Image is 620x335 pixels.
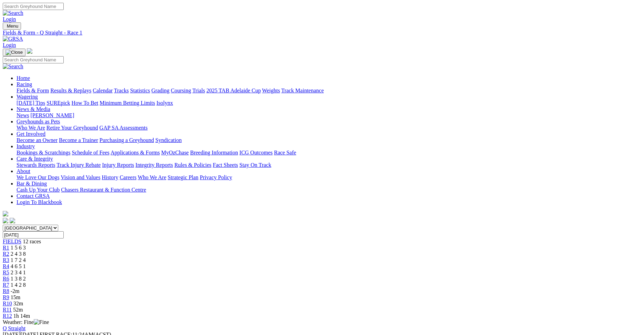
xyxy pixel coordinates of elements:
[100,125,148,131] a: GAP SA Assessments
[7,23,18,29] span: Menu
[17,199,62,205] a: Login To Blackbook
[100,137,154,143] a: Purchasing a Greyhound
[3,301,12,306] a: R10
[100,100,155,106] a: Minimum Betting Limits
[6,50,23,55] img: Close
[3,276,9,282] a: R6
[17,106,50,112] a: News & Media
[281,88,324,93] a: Track Maintenance
[111,150,160,155] a: Applications & Forms
[120,174,136,180] a: Careers
[56,162,101,168] a: Track Injury Rebate
[3,251,9,257] a: R2
[200,174,232,180] a: Privacy Policy
[17,125,617,131] div: Greyhounds as Pets
[206,88,261,93] a: 2025 TAB Adelaide Cup
[262,88,280,93] a: Weights
[3,294,9,300] a: R9
[13,313,30,319] span: 1h 14m
[17,162,617,168] div: Care & Integrity
[3,313,12,319] a: R12
[17,100,617,106] div: Wagering
[61,174,100,180] a: Vision and Values
[46,125,98,131] a: Retire Your Greyhound
[155,137,182,143] a: Syndication
[17,150,617,156] div: Industry
[72,100,99,106] a: How To Bet
[174,162,211,168] a: Rules & Policies
[17,174,617,181] div: About
[17,174,59,180] a: We Love Our Dogs
[17,162,55,168] a: Stewards Reports
[93,88,113,93] a: Calendar
[17,187,60,193] a: Cash Up Your Club
[11,270,26,275] span: 2 3 4 1
[17,168,30,174] a: About
[11,263,26,269] span: 4 6 5 1
[3,257,9,263] a: R3
[50,88,91,93] a: Results & Replays
[3,22,21,30] button: Toggle navigation
[17,119,60,124] a: Greyhounds as Pets
[11,257,26,263] span: 1 7 2 4
[102,162,134,168] a: Injury Reports
[114,88,129,93] a: Tracks
[13,301,23,306] span: 32m
[17,131,45,137] a: Get Involved
[17,112,617,119] div: News & Media
[152,88,169,93] a: Grading
[61,187,146,193] a: Chasers Restaurant & Function Centre
[171,88,191,93] a: Coursing
[3,56,64,63] input: Search
[3,288,9,294] a: R8
[46,100,70,106] a: SUREpick
[11,276,26,282] span: 1 3 8 2
[3,238,21,244] a: FIELDS
[3,211,8,216] img: logo-grsa-white.png
[10,218,15,223] img: twitter.svg
[3,16,16,22] a: Login
[11,282,26,288] span: 1 4 2 8
[3,63,23,70] img: Search
[3,270,9,275] a: R5
[17,150,70,155] a: Bookings & Scratchings
[17,137,617,143] div: Get Involved
[34,319,49,325] img: Fine
[3,49,25,56] button: Toggle navigation
[3,30,617,36] a: Fields & Form - Q Straight - Race 1
[17,137,58,143] a: Become an Owner
[17,187,617,193] div: Bar & Dining
[102,174,118,180] a: History
[138,174,166,180] a: Who We Are
[23,238,41,244] span: 12 races
[3,245,9,251] a: R1
[3,42,16,48] a: Login
[3,263,9,269] a: R4
[17,193,50,199] a: Contact GRSA
[17,143,35,149] a: Industry
[168,174,198,180] a: Strategic Plan
[3,10,23,16] img: Search
[192,88,205,93] a: Trials
[156,100,173,106] a: Isolynx
[213,162,238,168] a: Fact Sheets
[17,75,30,81] a: Home
[274,150,296,155] a: Race Safe
[161,150,189,155] a: MyOzChase
[17,88,49,93] a: Fields & Form
[239,150,272,155] a: ICG Outcomes
[3,307,12,313] a: R11
[17,88,617,94] div: Racing
[17,100,45,106] a: [DATE] Tips
[11,251,26,257] span: 2 4 3 8
[13,307,23,313] span: 52m
[27,48,32,54] img: logo-grsa-white.png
